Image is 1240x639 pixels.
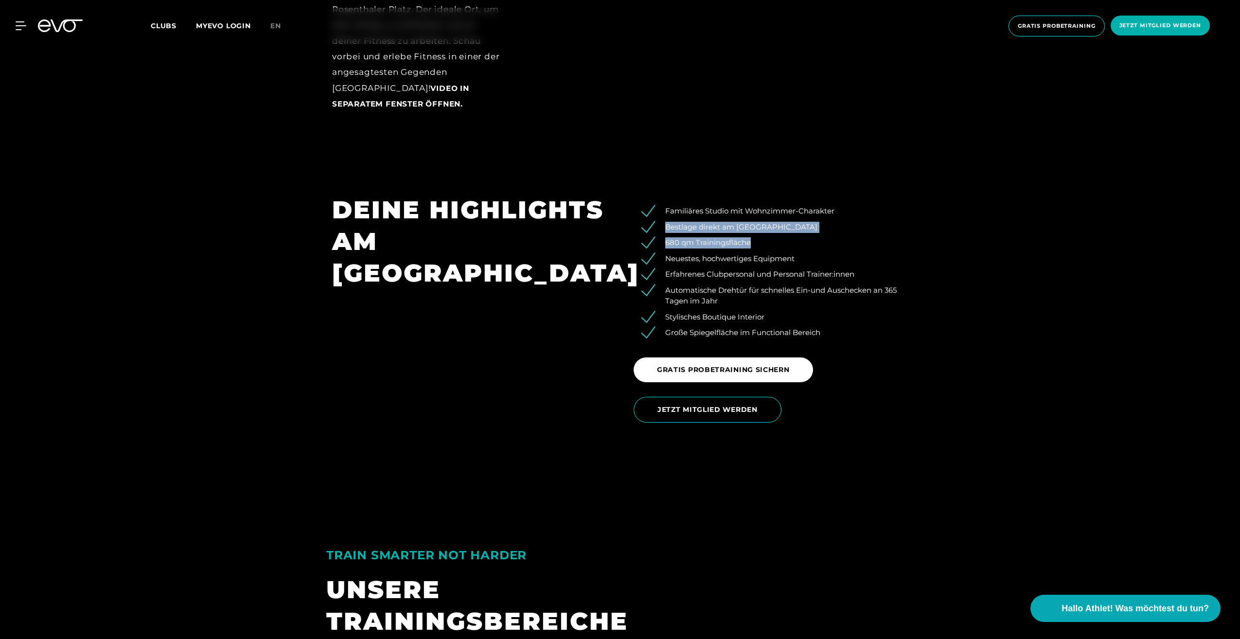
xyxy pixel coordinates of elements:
span: Hallo Athlet! Was möchtest du tun? [1062,602,1209,615]
span: Jetzt Mitglied werden [1119,21,1201,30]
span: Clubs [151,21,177,30]
span: JETZT MITGLIED WERDEN [657,405,758,415]
a: Clubs [151,21,196,30]
a: Video in separatem Fenster öffnen. [332,83,469,108]
li: Große Spiegelfläche im Functional Bereich [648,327,908,338]
li: Automatische Drehtür für schnelles Ein-und Auschecken an 365 Tagen im Jahr [648,285,908,307]
a: MYEVO LOGIN [196,21,251,30]
li: Neuestes, hochwertiges Equipment [648,253,908,265]
div: TRAIN SMARTER NOT HARDER [326,544,661,567]
span: en [270,21,281,30]
li: Familiäres Studio mit Wohnzimmer-Charakter [648,206,908,217]
span: Gratis Probetraining [1018,22,1096,30]
h1: DEINE HIGHLIGHTS AM [GEOGRAPHIC_DATA] [332,194,606,289]
li: Erfahrenes Clubpersonal und Personal Trainer:innen [648,269,908,280]
a: Jetzt Mitglied werden [1108,16,1213,36]
li: 680 qm Trainingsfläche [648,237,908,248]
a: GRATIS PROBETRAINING SICHERN [634,350,817,390]
button: Hallo Athlet! Was möchtest du tun? [1030,595,1221,622]
li: Stylisches Boutique Interior [648,312,908,323]
div: UNSERE TRAININGSBEREICHE [326,574,661,637]
a: JETZT MITGLIED WERDEN [634,390,785,430]
span: GRATIS PROBETRAINING SICHERN [657,365,790,375]
li: Bestlage direkt am [GEOGRAPHIC_DATA] [648,222,908,233]
a: en [270,20,293,32]
span: Video in separatem Fenster öffnen. [332,84,469,108]
a: Gratis Probetraining [1006,16,1108,36]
